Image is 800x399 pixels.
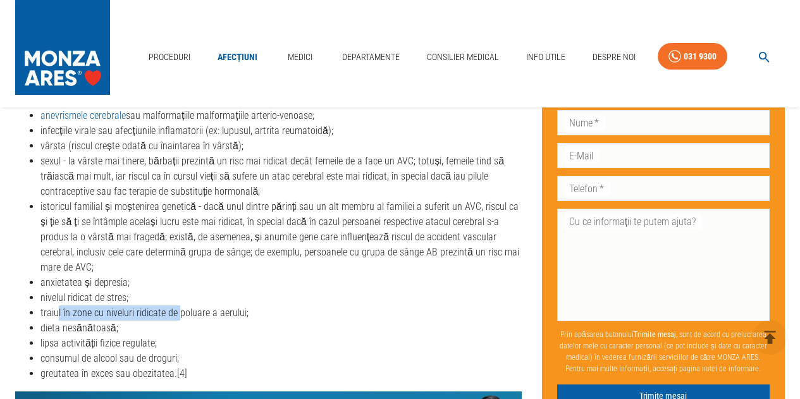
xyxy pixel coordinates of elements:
a: Despre Noi [588,44,641,70]
li: nivelul ridicat de stres; [40,290,522,305]
a: Departamente [337,44,405,70]
li: dieta nesănătoasă; [40,321,522,336]
li: infecțiile virale sau afecțiunile inflamatorii (ex: lupusul, artrita reumatoidă); [40,123,522,138]
a: Info Utile [521,44,570,70]
b: Trimite mesaj [634,330,676,339]
li: istoricul familial și moștenirea genetică - dacă unul dintre părinți sau un alt membru al familie... [40,199,522,275]
a: 031 9300 [658,43,727,70]
li: greutatea în exces sau obezitatea.[4] [40,366,522,381]
p: Prin apăsarea butonului , sunt de acord cu prelucrarea datelor mele cu caracter personal (ce pot ... [557,324,770,379]
li: sau malformațiile malformațiile arterio-venoase; [40,108,522,123]
li: traiul în zone cu niveluri ridicate de poluare a aerului; [40,305,522,321]
div: 031 9300 [684,49,717,64]
a: Medici [280,44,320,70]
li: sexul - la vârste mai tinere, bărbații prezintă un risc mai ridicat decât femeile de a face un AV... [40,154,522,199]
li: lipsa activității fizice regulate; [40,336,522,351]
button: delete [753,320,787,355]
li: consumul de alcool sau de droguri; [40,351,522,366]
li: vârsta (riscul crește odată cu înaintarea în vârstă); [40,138,522,154]
a: anevrismele cerebrale [40,109,126,121]
a: Consilier Medical [422,44,504,70]
a: Proceduri [144,44,195,70]
a: Afecțiuni [212,44,263,70]
li: anxietatea și depresia; [40,275,522,290]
